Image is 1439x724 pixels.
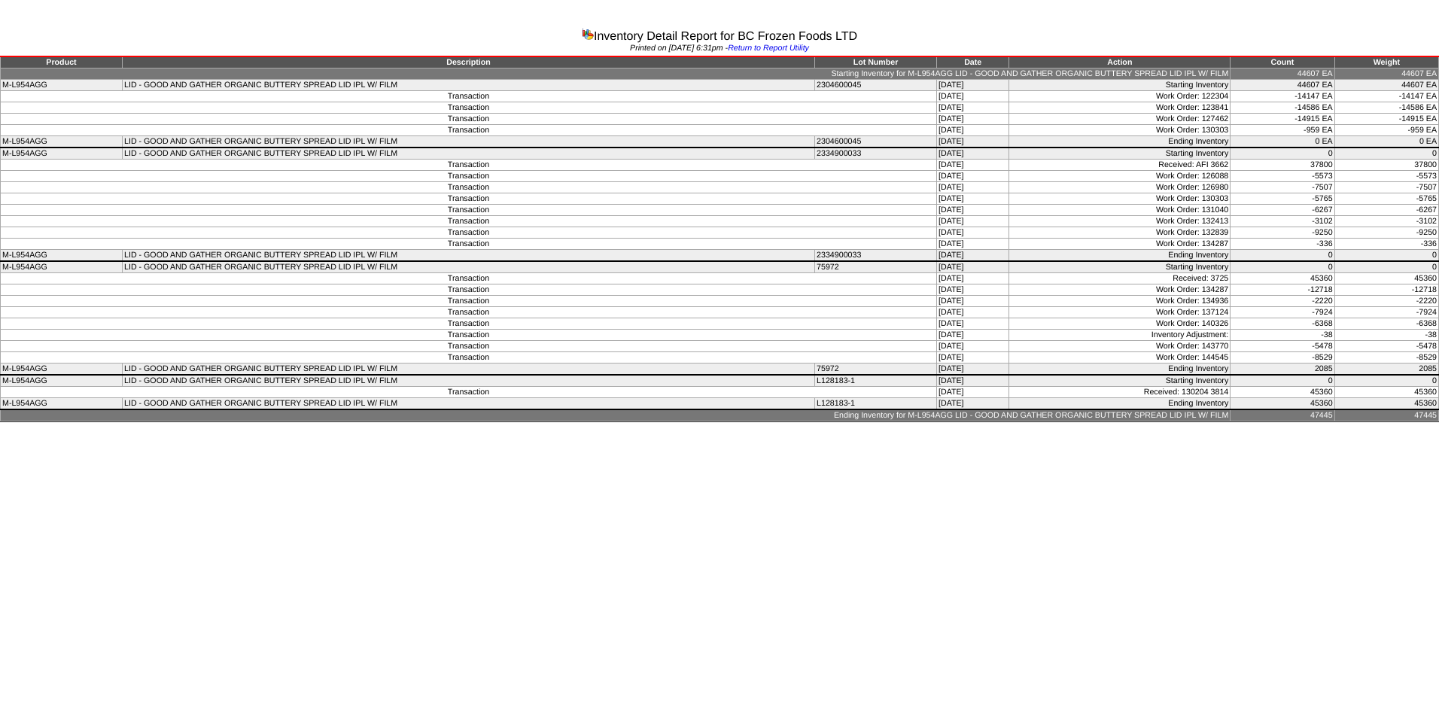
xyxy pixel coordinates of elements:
[1231,56,1334,68] td: Count
[1334,318,1438,330] td: -6368
[1,341,937,352] td: Transaction
[1,182,937,193] td: Transaction
[1334,296,1438,307] td: -2220
[1334,409,1438,421] td: 47445
[1231,273,1334,284] td: 45360
[1231,318,1334,330] td: -6368
[1334,284,1438,296] td: -12718
[1009,261,1231,273] td: Starting Inventory
[1231,227,1334,239] td: -9250
[815,398,937,410] td: L128183-1
[1,205,937,216] td: Transaction
[1334,193,1438,205] td: -5765
[1334,125,1438,136] td: -959 EA
[1231,296,1334,307] td: -2220
[1,296,937,307] td: Transaction
[1009,387,1231,398] td: Received: 130204 3814
[937,182,1009,193] td: [DATE]
[937,125,1009,136] td: [DATE]
[1009,171,1231,182] td: Work Order: 126088
[1334,182,1438,193] td: -7507
[123,364,815,376] td: LID - GOOD AND GATHER ORGANIC BUTTERY SPREAD LID IPL W/ FILM
[1009,114,1231,125] td: Work Order: 127462
[123,250,815,262] td: LID - GOOD AND GATHER ORGANIC BUTTERY SPREAD LID IPL W/ FILM
[1,398,123,410] td: M-L954AGG
[1231,375,1334,387] td: 0
[937,273,1009,284] td: [DATE]
[815,250,937,262] td: 2334900033
[937,296,1009,307] td: [DATE]
[1,352,937,364] td: Transaction
[1009,273,1231,284] td: Received: 3725
[1009,364,1231,376] td: Ending Inventory
[1,80,123,91] td: M-L954AGG
[1,102,937,114] td: Transaction
[1,227,937,239] td: Transaction
[1009,296,1231,307] td: Work Order: 134936
[937,148,1009,160] td: [DATE]
[1334,216,1438,227] td: -3102
[815,375,937,387] td: L128183-1
[1231,125,1334,136] td: -959 EA
[1009,80,1231,91] td: Starting Inventory
[1,409,1231,421] td: Ending Inventory for M-L954AGG LID - GOOD AND GATHER ORGANIC BUTTERY SPREAD LID IPL W/ FILM
[937,284,1009,296] td: [DATE]
[1,193,937,205] td: Transaction
[1231,205,1334,216] td: -6267
[1334,387,1438,398] td: 45360
[1334,239,1438,250] td: -336
[1231,114,1334,125] td: -14915 EA
[123,261,815,273] td: LID - GOOD AND GATHER ORGANIC BUTTERY SPREAD LID IPL W/ FILM
[815,148,937,160] td: 2334900033
[1231,182,1334,193] td: -7507
[937,205,1009,216] td: [DATE]
[1009,250,1231,262] td: Ending Inventory
[1009,193,1231,205] td: Work Order: 130303
[1231,341,1334,352] td: -5478
[1,250,123,262] td: M-L954AGG
[1009,341,1231,352] td: Work Order: 143770
[1009,148,1231,160] td: Starting Inventory
[937,136,1009,148] td: [DATE]
[815,136,937,148] td: 2304600045
[1231,364,1334,376] td: 2085
[937,261,1009,273] td: [DATE]
[1334,68,1438,80] td: 44607 EA
[1334,341,1438,352] td: -5478
[1231,250,1334,262] td: 0
[1009,352,1231,364] td: Work Order: 144545
[1334,171,1438,182] td: -5573
[937,239,1009,250] td: [DATE]
[1334,330,1438,341] td: -38
[937,56,1009,68] td: Date
[123,56,815,68] td: Description
[1,114,937,125] td: Transaction
[1334,364,1438,376] td: 2085
[1334,91,1438,102] td: -14147 EA
[1,125,937,136] td: Transaction
[937,318,1009,330] td: [DATE]
[1009,125,1231,136] td: Work Order: 130303
[1231,171,1334,182] td: -5573
[1334,398,1438,410] td: 45360
[937,352,1009,364] td: [DATE]
[1,148,123,160] td: M-L954AGG
[1009,330,1231,341] td: Inventory Adjustment:
[1009,227,1231,239] td: Work Order: 132839
[1334,375,1438,387] td: 0
[937,193,1009,205] td: [DATE]
[1009,239,1231,250] td: Work Order: 134287
[1009,182,1231,193] td: Work Order: 126980
[1231,398,1334,410] td: 45360
[1,273,937,284] td: Transaction
[123,80,815,91] td: LID - GOOD AND GATHER ORGANIC BUTTERY SPREAD LID IPL W/ FILM
[937,364,1009,376] td: [DATE]
[937,227,1009,239] td: [DATE]
[1231,136,1334,148] td: 0 EA
[1231,307,1334,318] td: -7924
[1009,398,1231,410] td: Ending Inventory
[1009,160,1231,171] td: Received: AFI 3662
[1231,352,1334,364] td: -8529
[1009,205,1231,216] td: Work Order: 131040
[1231,387,1334,398] td: 45360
